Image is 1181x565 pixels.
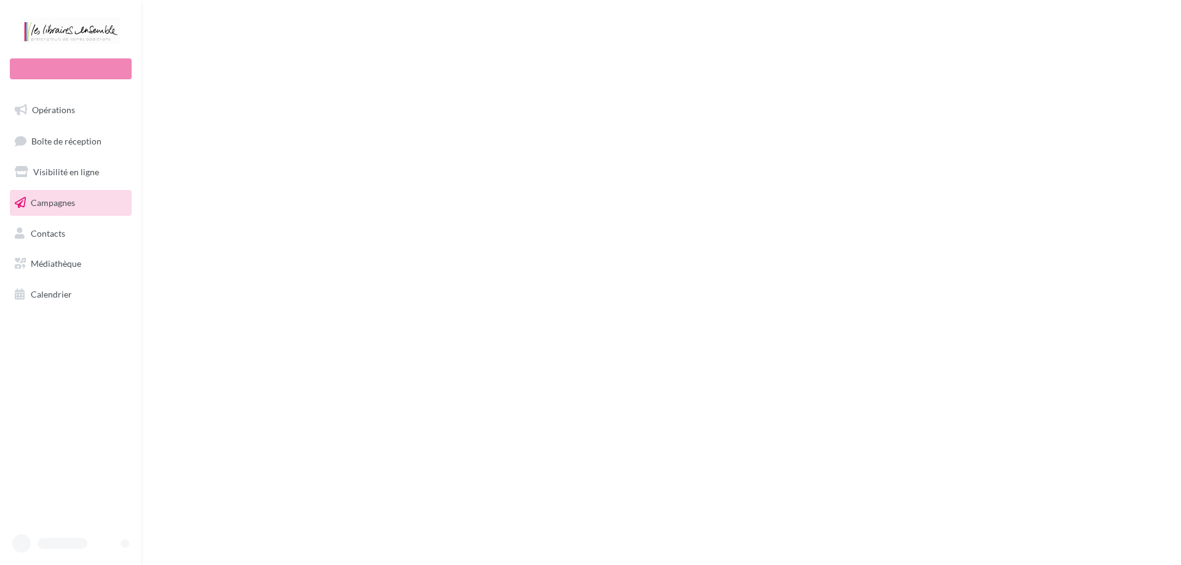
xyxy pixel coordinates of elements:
span: Calendrier [31,289,72,299]
a: Campagnes [7,190,134,216]
div: Nouvelle campagne [10,58,132,79]
span: Campagnes [31,197,75,208]
a: Visibilité en ligne [7,159,134,185]
a: Contacts [7,221,134,247]
span: Visibilité en ligne [33,167,99,177]
a: Calendrier [7,282,134,307]
span: Opérations [32,105,75,115]
span: Boîte de réception [31,135,101,146]
a: Boîte de réception [7,128,134,154]
span: Contacts [31,227,65,238]
a: Médiathèque [7,251,134,277]
a: Opérations [7,97,134,123]
span: Médiathèque [31,258,81,269]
